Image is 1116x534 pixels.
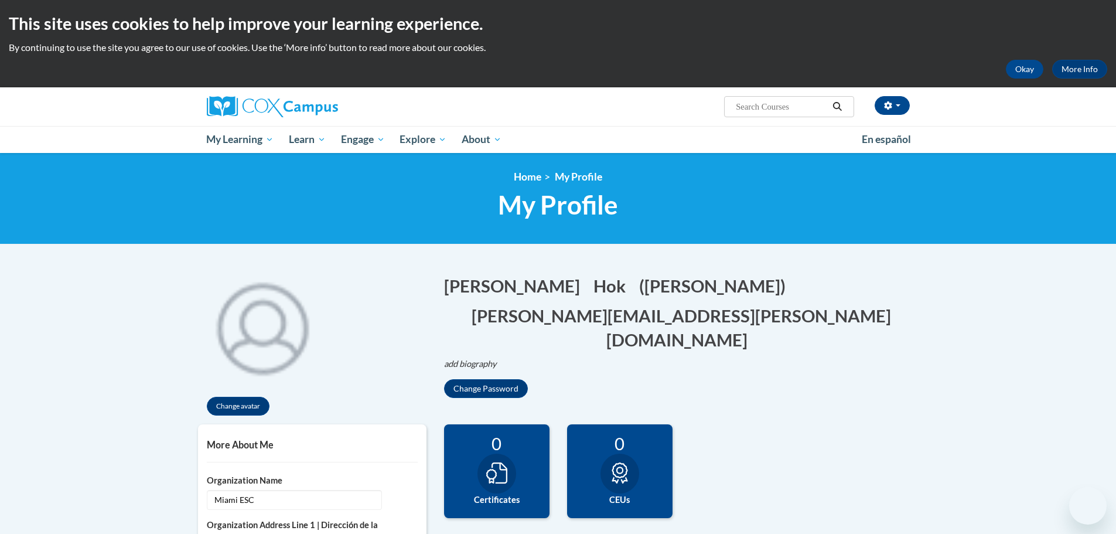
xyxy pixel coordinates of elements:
i: add biography [444,359,497,369]
img: profile avatar [198,262,327,391]
div: 0 [453,433,541,454]
a: My Learning [199,126,282,153]
a: Learn [281,126,333,153]
span: Miami ESC [207,490,382,510]
div: Main menu [189,126,927,153]
iframe: Button to launch messaging window [1069,487,1107,525]
button: Account Settings [875,96,910,115]
a: Home [514,171,541,183]
a: Engage [333,126,393,153]
span: My Profile [555,171,602,183]
a: More Info [1052,60,1107,79]
span: Learn [289,132,326,147]
h2: This site uses cookies to help improve your learning experience. [9,12,1107,35]
span: Explore [400,132,446,147]
a: Explore [392,126,454,153]
label: CEUs [576,494,664,506]
button: Change Password [444,379,528,398]
button: Edit screen name [639,274,793,298]
button: Edit biography [444,358,506,370]
div: 0 [576,433,664,454]
span: My Profile [498,189,618,220]
span: Engage [341,132,385,147]
img: Cox Campus [207,96,338,117]
button: Search [828,100,846,114]
button: Edit email address [444,304,919,352]
p: By continuing to use the site you agree to our use of cookies. Use the ‘More info’ button to read... [9,41,1107,54]
label: Organization Name [207,474,418,487]
span: En español [862,133,911,145]
div: Click to change the profile picture [198,262,327,391]
button: Edit first name [444,274,588,298]
button: Change avatar [207,397,269,416]
span: My Learning [206,132,274,147]
button: Okay [1006,60,1043,79]
input: Search Courses [735,100,828,114]
a: En español [854,127,919,152]
h5: More About Me [207,439,418,450]
span: About [462,132,501,147]
a: About [454,126,509,153]
button: Edit last name [593,274,633,298]
label: Certificates [453,494,541,506]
